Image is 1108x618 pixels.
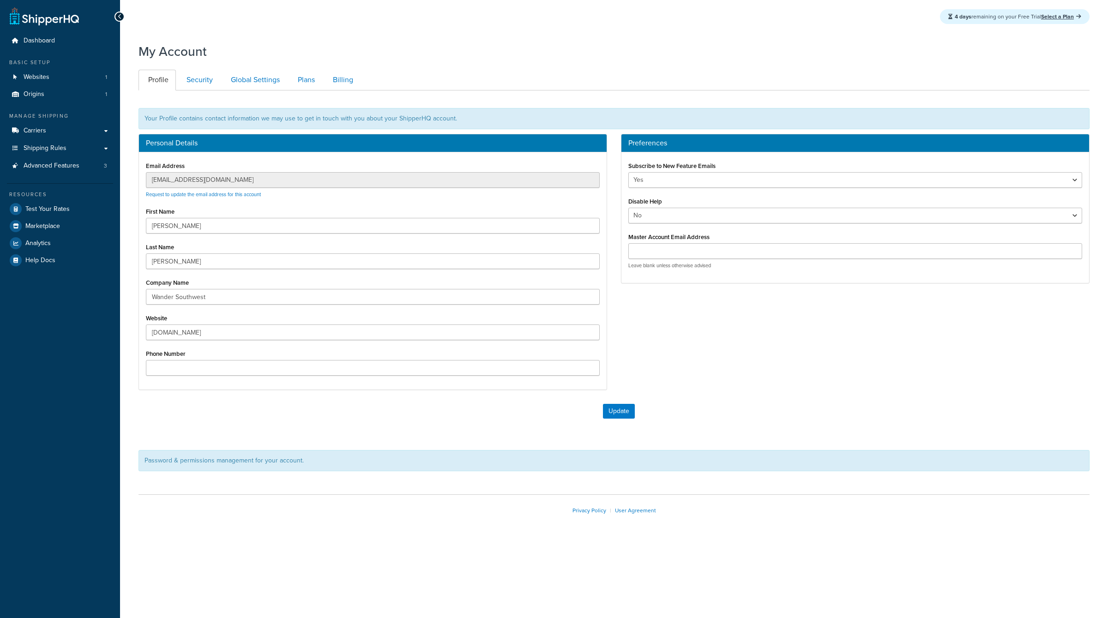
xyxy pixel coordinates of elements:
label: Phone Number [146,350,186,357]
a: ShipperHQ Home [10,7,79,25]
a: Websites 1 [7,69,113,86]
a: Dashboard [7,32,113,49]
div: Manage Shipping [7,112,113,120]
a: Origins 1 [7,86,113,103]
div: Basic Setup [7,59,113,66]
a: Shipping Rules [7,140,113,157]
label: Subscribe to New Feature Emails [628,162,716,169]
span: Analytics [25,240,51,247]
a: Help Docs [7,252,113,269]
label: Email Address [146,162,185,169]
p: Leave blank unless otherwise advised [628,262,1082,269]
label: Master Account Email Address [628,234,710,240]
a: Profile [138,70,176,90]
a: Advanced Features 3 [7,157,113,174]
span: Shipping Rules [24,144,66,152]
span: Websites [24,73,49,81]
a: Test Your Rates [7,201,113,217]
label: Company Name [146,279,189,286]
a: Global Settings [221,70,287,90]
span: 1 [105,90,107,98]
li: Origins [7,86,113,103]
a: Select a Plan [1041,12,1081,21]
label: First Name [146,208,175,215]
span: Carriers [24,127,46,135]
a: Carriers [7,122,113,139]
li: Websites [7,69,113,86]
h3: Preferences [628,139,1082,147]
a: User Agreement [615,506,656,515]
span: Dashboard [24,37,55,45]
span: Marketplace [25,222,60,230]
a: Marketplace [7,218,113,234]
span: Help Docs [25,257,55,264]
span: Origins [24,90,44,98]
a: Plans [288,70,322,90]
span: Advanced Features [24,162,79,170]
h1: My Account [138,42,207,60]
label: Website [146,315,167,322]
a: Security [177,70,220,90]
a: Analytics [7,235,113,252]
label: Disable Help [628,198,662,205]
span: 1 [105,73,107,81]
a: Billing [323,70,361,90]
a: Request to update the email address for this account [146,191,261,198]
div: remaining on your Free Trial [940,9,1090,24]
a: Privacy Policy [572,506,606,515]
div: Your Profile contains contact information we may use to get in touch with you about your ShipperH... [138,108,1090,129]
strong: 4 days [955,12,971,21]
li: Advanced Features [7,157,113,174]
span: | [610,506,611,515]
div: Resources [7,191,113,198]
label: Last Name [146,244,174,251]
h3: Personal Details [146,139,600,147]
div: Password & permissions management for your account. [138,450,1090,471]
span: 3 [104,162,107,170]
span: Test Your Rates [25,205,70,213]
button: Update [603,404,635,419]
